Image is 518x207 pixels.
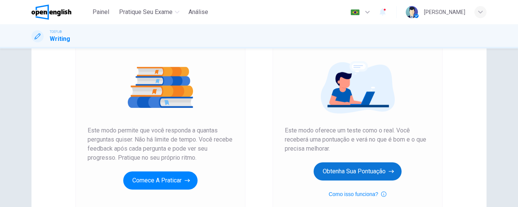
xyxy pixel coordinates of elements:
a: OpenEnglish logo [31,5,89,20]
h1: Writing [50,34,70,44]
button: Pratique seu exame [116,5,182,19]
button: Comece a praticar [123,171,198,190]
span: Pratique seu exame [119,8,173,17]
button: Painel [89,5,113,19]
span: TOEFL® [50,29,62,34]
button: Como isso funciona? [329,190,387,199]
img: pt [350,9,360,15]
span: Este modo oferece um teste como o real. Você receberá uma pontuação e verá no que é bom e o que p... [285,126,430,153]
img: OpenEnglish logo [31,5,71,20]
button: Análise [185,5,211,19]
img: Profile picture [406,6,418,18]
span: Análise [188,8,208,17]
span: Este modo permite que você responda a quantas perguntas quiser. Não há limite de tempo. Você rece... [88,126,233,162]
button: Obtenha sua pontuação [314,162,402,181]
div: [PERSON_NAME] [424,8,465,17]
span: Painel [93,8,109,17]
